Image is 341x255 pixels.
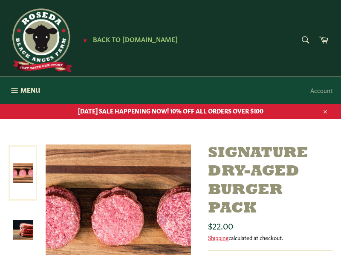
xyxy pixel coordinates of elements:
div: calculated at checkout. [208,234,332,241]
span: Back to [DOMAIN_NAME] [93,34,178,43]
a: ★ Back to [DOMAIN_NAME] [78,36,178,43]
a: Shipping [208,233,228,241]
span: ★ [83,36,87,43]
span: $22.00 [208,219,233,231]
img: Signature Dry-Aged Burger Pack [13,220,33,240]
h1: Signature Dry-Aged Burger Pack [208,144,332,218]
span: Menu [20,85,40,94]
a: Account [306,78,337,103]
img: Roseda Beef [9,8,72,72]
